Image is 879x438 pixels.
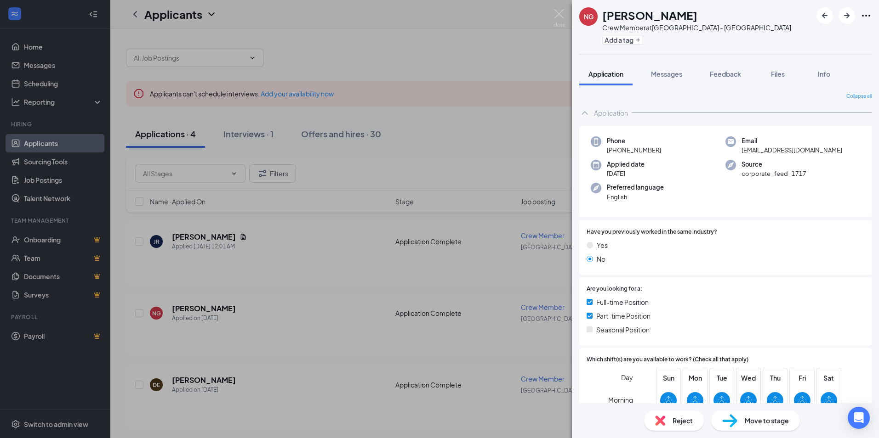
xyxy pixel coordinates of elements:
[767,373,783,383] span: Thu
[821,373,837,383] span: Sat
[745,416,789,426] span: Move to stage
[621,372,633,382] span: Day
[771,70,785,78] span: Files
[602,23,791,32] div: Crew Member at [GEOGRAPHIC_DATA] - [GEOGRAPHIC_DATA]
[596,325,650,335] span: Seasonal Position
[710,70,741,78] span: Feedback
[607,169,645,178] span: [DATE]
[819,10,830,21] svg: ArrowLeftNew
[597,240,608,250] span: Yes
[742,146,842,155] span: [EMAIL_ADDRESS][DOMAIN_NAME]
[742,169,806,178] span: corporate_feed_1717
[596,297,649,307] span: Full-time Position
[660,373,677,383] span: Sun
[687,373,703,383] span: Mon
[794,373,811,383] span: Fri
[587,285,642,293] span: Are you looking for a:
[588,70,623,78] span: Application
[607,146,661,155] span: [PHONE_NUMBER]
[602,7,697,23] h1: [PERSON_NAME]
[584,12,594,21] div: NG
[607,160,645,169] span: Applied date
[602,35,643,45] button: PlusAdd a tag
[635,37,641,43] svg: Plus
[673,416,693,426] span: Reject
[607,183,664,192] span: Preferred language
[594,108,628,118] div: Application
[587,355,748,364] span: Which shift(s) are you available to work? (Check all that apply)
[742,136,842,146] span: Email
[841,10,852,21] svg: ArrowRight
[740,373,757,383] span: Wed
[587,228,717,236] span: Have you previously worked in the same industry?
[596,311,651,321] span: Part-time Position
[651,70,682,78] span: Messages
[839,7,855,24] button: ArrowRight
[607,136,661,146] span: Phone
[742,160,806,169] span: Source
[818,70,830,78] span: Info
[607,192,664,202] span: English
[816,7,833,24] button: ArrowLeftNew
[608,392,633,408] span: Morning
[597,254,605,264] span: No
[846,93,872,100] span: Collapse all
[848,407,870,429] div: Open Intercom Messenger
[861,10,872,21] svg: Ellipses
[713,373,730,383] span: Tue
[579,107,590,118] svg: ChevronUp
